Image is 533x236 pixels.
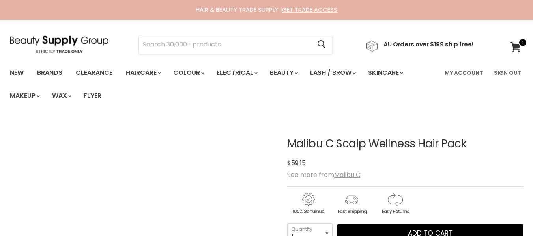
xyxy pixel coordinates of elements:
[489,65,526,81] a: Sign Out
[282,6,337,14] a: GET TRADE ACCESS
[311,35,332,54] button: Search
[334,170,361,179] a: Malibu C
[287,138,523,150] h1: Malibu C Scalp Wellness Hair Pack
[287,158,306,167] span: $59.15
[362,65,408,81] a: Skincare
[264,65,303,81] a: Beauty
[4,61,440,107] ul: Main menu
[138,35,332,54] form: Product
[4,87,45,104] a: Makeup
[120,65,166,81] a: Haircare
[304,65,361,81] a: Lash / Brow
[287,170,361,179] span: See more from
[139,35,311,54] input: Search
[70,65,118,81] a: Clearance
[440,65,488,81] a: My Account
[167,65,209,81] a: Colour
[78,87,107,104] a: Flyer
[331,191,372,216] img: shipping.gif
[4,65,30,81] a: New
[46,87,76,104] a: Wax
[31,65,68,81] a: Brands
[494,199,525,228] iframe: Gorgias live chat messenger
[374,191,416,216] img: returns.gif
[287,191,329,216] img: genuine.gif
[211,65,262,81] a: Electrical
